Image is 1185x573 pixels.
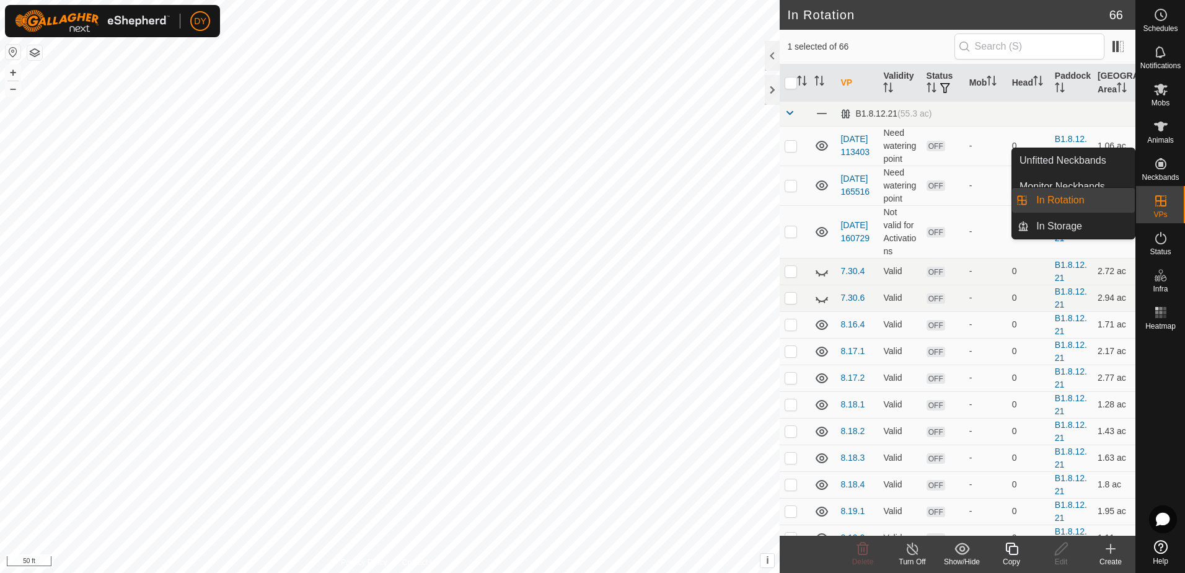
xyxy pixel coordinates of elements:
[927,347,945,357] span: OFF
[878,311,921,338] td: Valid
[840,109,932,119] div: B1.8.12.21
[766,555,769,566] span: i
[878,365,921,391] td: Valid
[1007,498,1050,525] td: 0
[878,258,921,285] td: Valid
[1012,148,1135,173] a: Unfitted Neckbands
[878,525,921,551] td: Valid
[1093,338,1135,365] td: 2.17 ac
[840,346,865,356] a: 8.17.1
[835,64,878,102] th: VP
[1109,6,1123,24] span: 66
[927,533,945,544] span: OFF
[1055,393,1087,416] a: B1.8.12.21
[1007,391,1050,418] td: 0
[1055,286,1087,309] a: B1.8.12.21
[1093,471,1135,498] td: 1.8 ac
[1033,78,1043,87] p-sorticon: Activate to sort
[927,84,936,94] p-sorticon: Activate to sort
[1055,526,1087,549] a: B1.8.12.21
[1153,211,1167,218] span: VPs
[1007,365,1050,391] td: 0
[1007,126,1050,166] td: 0
[922,64,964,102] th: Status
[969,425,1002,438] div: -
[1093,311,1135,338] td: 1.71 ac
[341,557,387,568] a: Privacy Policy
[878,391,921,418] td: Valid
[1055,134,1087,157] a: B1.8.12.21
[927,320,945,331] span: OFF
[1020,179,1105,194] span: Monitor Neckbands
[927,453,945,464] span: OFF
[969,398,1002,411] div: -
[1055,500,1087,523] a: B1.8.12.21
[878,418,921,445] td: Valid
[1093,418,1135,445] td: 1.43 ac
[888,556,937,567] div: Turn Off
[969,318,1002,331] div: -
[840,266,865,276] a: 7.30.4
[1036,219,1082,234] span: In Storage
[969,505,1002,518] div: -
[927,227,945,238] span: OFF
[1152,99,1170,107] span: Mobs
[1055,446,1087,469] a: B1.8.12.21
[1036,556,1086,567] div: Edit
[969,291,1002,304] div: -
[1007,525,1050,551] td: 0
[1055,366,1087,389] a: B1.8.12.21
[814,78,824,87] p-sorticon: Activate to sort
[878,445,921,471] td: Valid
[797,78,807,87] p-sorticon: Activate to sort
[27,45,42,60] button: Map Layers
[840,399,865,409] a: 8.18.1
[840,426,865,436] a: 8.18.2
[840,533,865,543] a: 8.19.2
[760,554,774,567] button: i
[1055,473,1087,496] a: B1.8.12.21
[1086,556,1135,567] div: Create
[1153,285,1168,293] span: Infra
[1007,311,1050,338] td: 0
[1012,174,1135,199] a: Monitor Neckbands
[1020,153,1106,168] span: Unfitted Neckbands
[969,531,1002,544] div: -
[1093,525,1135,551] td: 1.11 ac
[840,479,865,489] a: 8.18.4
[787,7,1109,22] h2: In Rotation
[1150,248,1171,255] span: Status
[1007,64,1050,102] th: Head
[6,45,20,60] button: Reset Map
[969,265,1002,278] div: -
[1093,258,1135,285] td: 2.72 ac
[969,225,1002,238] div: -
[1055,420,1087,443] a: B1.8.12.21
[1093,64,1135,102] th: [GEOGRAPHIC_DATA] Area
[1136,535,1185,570] a: Help
[840,453,865,463] a: 8.18.3
[927,427,945,437] span: OFF
[937,556,987,567] div: Show/Hide
[1007,258,1050,285] td: 0
[878,471,921,498] td: Valid
[194,15,206,28] span: DY
[1140,62,1181,69] span: Notifications
[878,338,921,365] td: Valid
[987,556,1036,567] div: Copy
[878,205,921,258] td: Not valid for Activations
[1012,188,1135,213] li: In Rotation
[1093,285,1135,311] td: 2.94 ac
[6,65,20,80] button: +
[878,166,921,205] td: Need watering point
[927,507,945,517] span: OFF
[878,285,921,311] td: Valid
[1093,365,1135,391] td: 2.77 ac
[1036,193,1084,208] span: In Rotation
[1055,220,1087,243] a: B1.8.12.21
[852,557,874,566] span: Delete
[878,126,921,166] td: Need watering point
[15,10,170,32] img: Gallagher Logo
